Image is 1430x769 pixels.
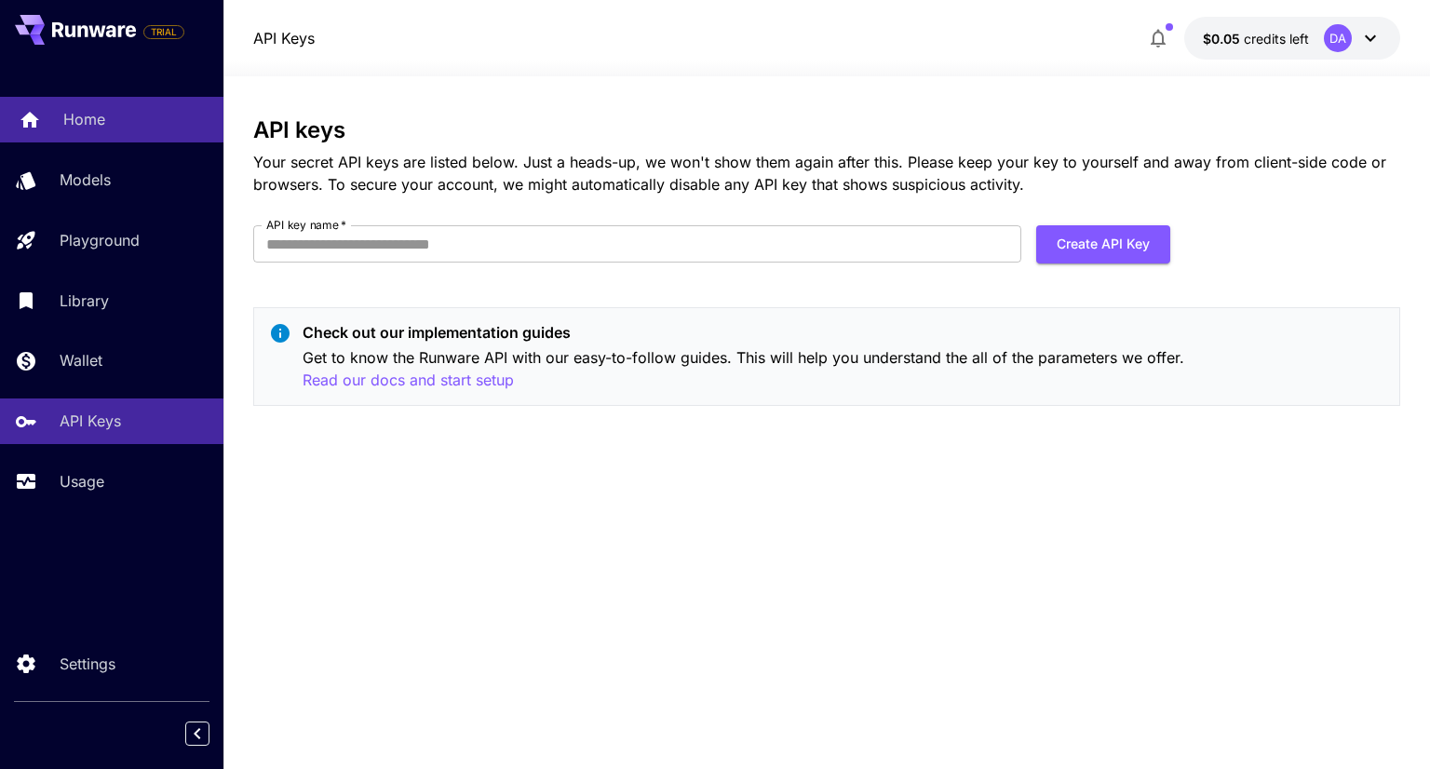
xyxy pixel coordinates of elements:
span: credits left [1244,31,1309,47]
span: TRIAL [144,25,183,39]
span: $0.05 [1203,31,1244,47]
p: Wallet [60,349,102,371]
div: Collapse sidebar [199,717,223,750]
p: Usage [60,470,104,492]
button: Collapse sidebar [185,722,209,746]
nav: breadcrumb [253,27,315,49]
p: Your secret API keys are listed below. Just a heads-up, we won't show them again after this. Plea... [253,151,1399,196]
div: DA [1324,24,1352,52]
button: $0.05DA [1184,17,1400,60]
p: Models [60,169,111,191]
a: API Keys [253,27,315,49]
button: Read our docs and start setup [303,369,514,392]
button: Create API Key [1036,225,1170,263]
p: Settings [60,653,115,675]
p: Library [60,290,109,312]
p: Home [63,108,105,130]
h3: API keys [253,117,1399,143]
div: $0.05 [1203,29,1309,48]
p: Check out our implementation guides [303,321,1383,344]
span: Add your payment card to enable full platform functionality. [143,20,184,43]
p: Get to know the Runware API with our easy-to-follow guides. This will help you understand the all... [303,346,1383,392]
label: API key name [266,217,346,233]
p: Playground [60,229,140,251]
p: API Keys [60,410,121,432]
